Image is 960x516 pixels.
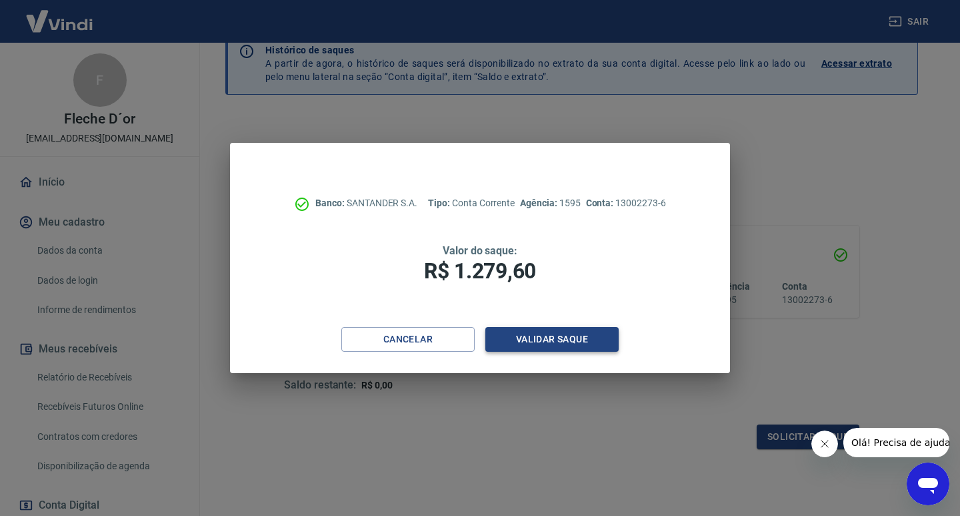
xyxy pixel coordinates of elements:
[341,327,475,352] button: Cancelar
[428,196,515,210] p: Conta Corrente
[428,198,452,208] span: Tipo:
[424,258,536,284] span: R$ 1.279,60
[315,196,417,210] p: SANTANDER S.A.
[520,196,580,210] p: 1595
[811,431,838,457] iframe: Fechar mensagem
[443,244,517,257] span: Valor do saque:
[485,327,619,352] button: Validar saque
[907,463,949,505] iframe: Botão para abrir a janela de mensagens
[8,9,112,20] span: Olá! Precisa de ajuda?
[843,428,949,457] iframe: Mensagem da empresa
[586,198,616,208] span: Conta:
[520,198,559,208] span: Agência:
[586,196,666,210] p: 13002273-6
[315,198,347,208] span: Banco:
